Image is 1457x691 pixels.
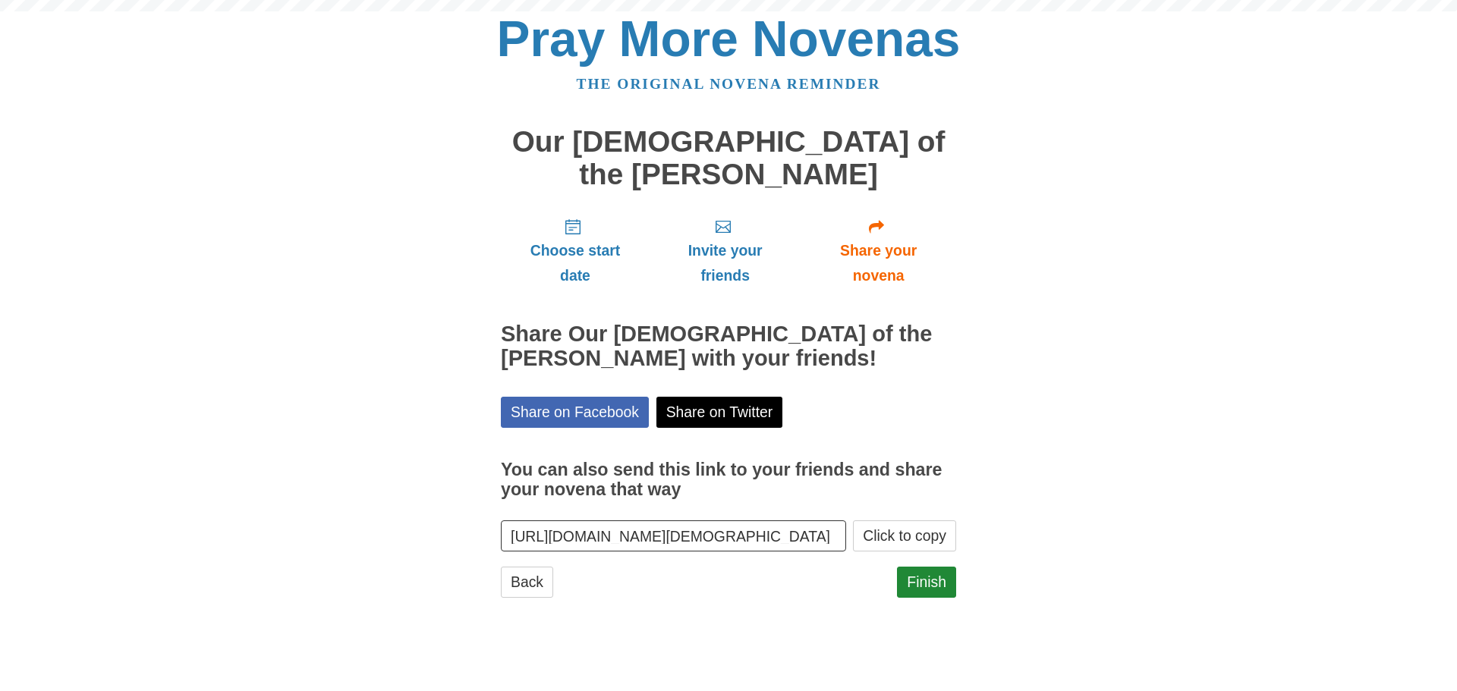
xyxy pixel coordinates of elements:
a: The original novena reminder [577,76,881,92]
h2: Share Our [DEMOGRAPHIC_DATA] of the [PERSON_NAME] with your friends! [501,322,956,371]
span: Choose start date [516,238,634,288]
a: Pray More Novenas [497,11,961,67]
a: Share on Facebook [501,397,649,428]
a: Choose start date [501,206,650,296]
a: Back [501,567,553,598]
h3: You can also send this link to your friends and share your novena that way [501,460,956,499]
a: Invite your friends [650,206,801,296]
button: Click to copy [853,520,956,551]
a: Finish [897,567,956,598]
span: Invite your friends [665,238,785,288]
a: Share on Twitter [656,397,783,428]
h1: Our [DEMOGRAPHIC_DATA] of the [PERSON_NAME] [501,126,956,190]
a: Share your novena [801,206,956,296]
span: Share your novena [816,238,941,288]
